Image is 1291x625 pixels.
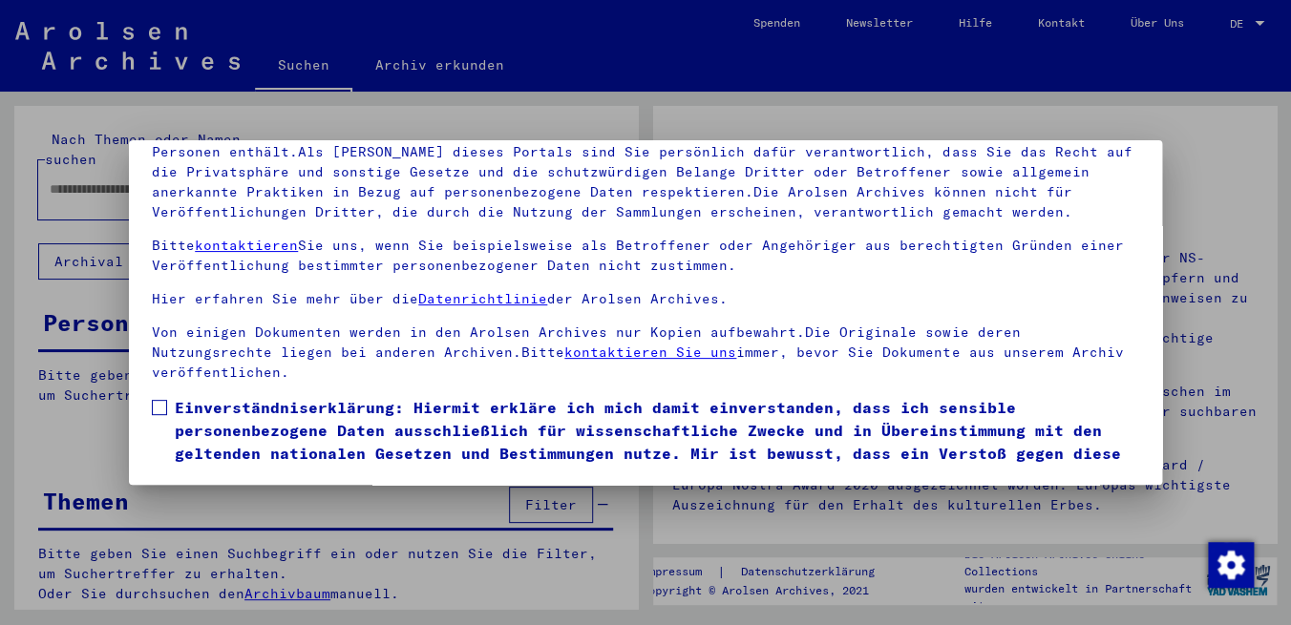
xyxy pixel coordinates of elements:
p: Von einigen Dokumenten werden in den Arolsen Archives nur Kopien aufbewahrt.Die Originale sowie d... [152,323,1139,383]
a: kontaktieren Sie uns [564,344,736,361]
p: Bitte Sie uns, wenn Sie beispielsweise als Betroffener oder Angehöriger aus berechtigten Gründen ... [152,236,1139,276]
a: Datenrichtlinie [418,290,547,307]
p: Bitte beachten Sie, dass dieses Portal über NS - Verfolgte sensible Daten zu identifizierten oder... [152,122,1139,222]
span: Einverständniserklärung: Hiermit erkläre ich mich damit einverstanden, dass ich sensible personen... [175,396,1139,488]
a: kontaktieren [195,237,298,254]
p: Hier erfahren Sie mehr über die der Arolsen Archives. [152,289,1139,309]
img: Zustimmung ändern [1208,542,1254,588]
